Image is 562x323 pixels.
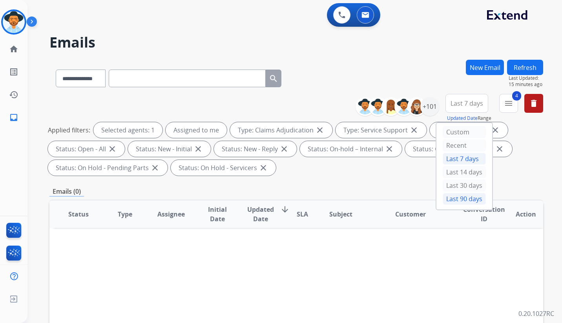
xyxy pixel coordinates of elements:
[443,180,486,191] div: Last 30 days
[128,141,211,157] div: Status: New - Initial
[269,74,278,83] mat-icon: search
[512,91,521,101] span: 4
[48,160,168,176] div: Status: On Hold - Pending Parts
[509,81,543,88] span: 15 minutes ago
[495,144,504,154] mat-icon: close
[405,141,512,157] div: Status: On-hold - Customer
[247,205,274,224] span: Updated Date
[3,11,25,33] img: avatar
[443,166,486,178] div: Last 14 days
[447,115,491,121] span: Range
[385,144,394,154] mat-icon: close
[49,187,84,196] p: Emails (0)
[118,209,132,219] span: Type
[48,141,125,157] div: Status: Open - All
[201,205,234,224] span: Initial Date
[49,35,543,50] h2: Emails
[259,163,268,173] mat-icon: close
[150,163,160,173] mat-icon: close
[48,125,90,135] p: Applied filters:
[315,125,325,135] mat-icon: close
[171,160,276,176] div: Status: On Hold - Servicers
[193,144,203,154] mat-icon: close
[443,139,486,151] div: Recent
[443,126,486,138] div: Custom
[420,97,439,116] div: +101
[395,209,426,219] span: Customer
[518,309,554,318] p: 0.20.1027RC
[329,209,352,219] span: Subject
[466,60,504,75] button: New Email
[230,122,332,138] div: Type: Claims Adjudication
[507,60,543,75] button: Refresh
[280,205,290,214] mat-icon: arrow_downward
[504,99,513,108] mat-icon: menu
[443,153,486,165] div: Last 7 days
[463,205,505,224] span: Conversation ID
[409,125,419,135] mat-icon: close
[9,44,18,54] mat-icon: home
[68,209,89,219] span: Status
[166,122,227,138] div: Assigned to me
[300,141,402,157] div: Status: On-hold – Internal
[9,113,18,122] mat-icon: inbox
[9,67,18,77] mat-icon: list_alt
[443,193,486,205] div: Last 90 days
[108,144,117,154] mat-icon: close
[499,94,518,113] button: 4
[93,122,162,138] div: Selected agents: 1
[214,141,297,157] div: Status: New - Reply
[279,144,289,154] mat-icon: close
[451,102,483,105] span: Last 7 days
[157,209,185,219] span: Assignee
[430,122,508,138] div: Type: Reguard CS
[491,125,500,135] mat-icon: close
[336,122,427,138] div: Type: Service Support
[529,99,538,108] mat-icon: delete
[497,200,543,228] th: Action
[509,75,543,81] span: Last Updated:
[445,94,488,113] button: Last 7 days
[9,90,18,99] mat-icon: history
[297,209,308,219] span: SLA
[447,115,478,121] button: Updated Date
